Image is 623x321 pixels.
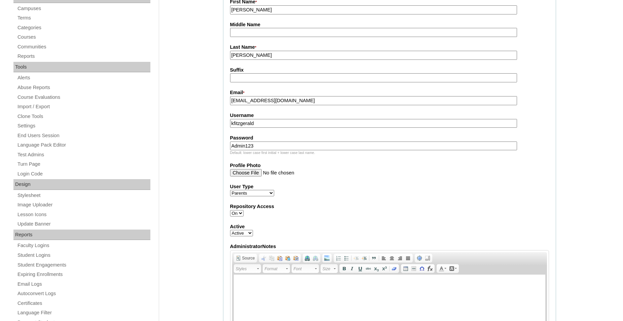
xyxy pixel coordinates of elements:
a: End Users Session [17,131,150,140]
a: Clone Tools [17,112,150,121]
a: Table [402,265,410,272]
a: Align Left [380,254,388,262]
div: Reports [13,230,150,240]
label: Profile Photo [230,162,549,169]
a: Lesson Icons [17,210,150,219]
a: Size [321,264,338,273]
a: Settings [17,122,150,130]
div: Default: lower case first initial + lower case last name. [230,150,549,155]
a: Student Engagements [17,261,150,269]
a: Abuse Reports [17,83,150,92]
a: Import / Export [17,103,150,111]
a: Bold [340,265,348,272]
a: Font [292,264,319,273]
a: Update Banner [17,220,150,228]
div: Design [13,179,150,190]
a: Show Blocks [424,254,432,262]
a: Format [263,264,290,273]
a: Test Admins [17,151,150,159]
span: Size [323,265,333,273]
a: Justify [404,254,412,262]
a: Certificates [17,299,150,308]
a: Courses [17,33,150,41]
a: Center [388,254,396,262]
a: Remove Format [390,265,398,272]
label: Username [230,112,549,119]
a: Unlink [311,254,320,262]
label: Active [230,223,549,230]
a: Insert Horizontal Line [410,265,418,272]
a: Autoconvert Logs [17,289,150,298]
a: Stylesheet [17,191,150,200]
a: Paste from Word [292,254,300,262]
a: Image Uploader [17,201,150,209]
a: Paste [276,254,284,262]
a: Expiring Enrollments [17,270,150,279]
a: Categories [17,24,150,32]
a: Increase Indent [360,254,368,262]
a: Faculty Logins [17,241,150,250]
a: Campuses [17,4,150,13]
a: Background Color [448,265,458,272]
label: Suffix [230,67,549,74]
a: Insert Equation [426,265,434,272]
a: Language Pack Editor [17,141,150,149]
a: Subscript [372,265,380,272]
label: Last Name [230,44,549,51]
a: Insert Special Character [418,265,426,272]
a: Turn Page [17,160,150,168]
span: Font [294,265,314,273]
a: Insert/Remove Bulleted List [342,254,351,262]
a: Language Filter [17,309,150,317]
a: Alerts [17,74,150,82]
a: Copy [268,254,276,262]
a: Maximize [415,254,424,262]
a: Align Right [396,254,404,262]
label: Repository Access [230,203,549,210]
label: User Type [230,183,549,190]
a: Link [303,254,311,262]
span: Format [265,265,285,273]
a: Login Code [17,170,150,178]
a: Italic [348,265,356,272]
a: Strike Through [364,265,372,272]
a: Insert/Remove Numbered List [334,254,342,262]
span: Styles [236,265,256,273]
label: AdministratorNotes [230,243,549,250]
div: Tools [13,62,150,73]
a: Source [234,254,256,262]
a: Terms [17,14,150,22]
a: Cut [260,254,268,262]
a: Underline [356,265,364,272]
span: Source [241,255,255,261]
a: Add Image [323,254,331,262]
label: Middle Name [230,21,549,28]
a: Communities [17,43,150,51]
a: Text Color [437,265,448,272]
label: Password [230,134,549,142]
label: Email [230,89,549,96]
a: Email Logs [17,280,150,288]
a: Decrease Indent [352,254,360,262]
a: Course Evaluations [17,93,150,102]
a: Reports [17,52,150,61]
a: Block Quote [370,254,378,262]
a: Paste as plain text [284,254,292,262]
a: Styles [234,264,261,273]
a: Student Logins [17,251,150,259]
a: Superscript [380,265,389,272]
